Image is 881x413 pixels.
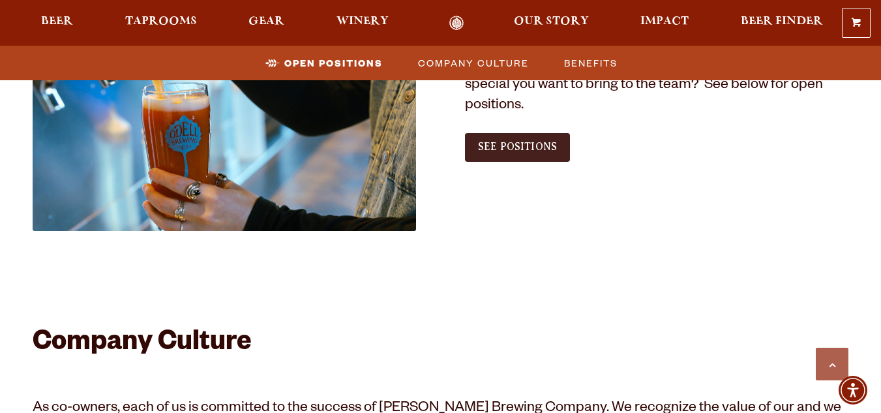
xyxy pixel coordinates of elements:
a: Odell Home [432,16,481,31]
span: Gear [248,16,284,27]
a: Beer Finder [732,16,831,31]
span: Open Positions [284,54,383,72]
span: Taprooms [125,16,197,27]
span: Winery [336,16,389,27]
a: Winery [328,16,397,31]
a: Our Story [505,16,597,31]
span: See Positions [478,141,557,153]
a: Taprooms [117,16,205,31]
a: Impact [632,16,697,31]
a: Gear [240,16,293,31]
span: Impact [640,16,689,27]
a: Open Positions [258,54,389,72]
a: Scroll to top [816,348,848,380]
div: Accessibility Menu [839,376,867,405]
a: See Positions [465,133,570,162]
a: Beer [33,16,82,31]
a: Company Culture [410,54,535,72]
span: Company Culture [418,54,529,72]
h2: Company Culture [33,329,848,360]
span: Our Story [514,16,589,27]
a: Benefits [556,54,624,72]
span: Beer Finder [741,16,823,27]
span: Beer [41,16,73,27]
span: Benefits [564,54,618,72]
